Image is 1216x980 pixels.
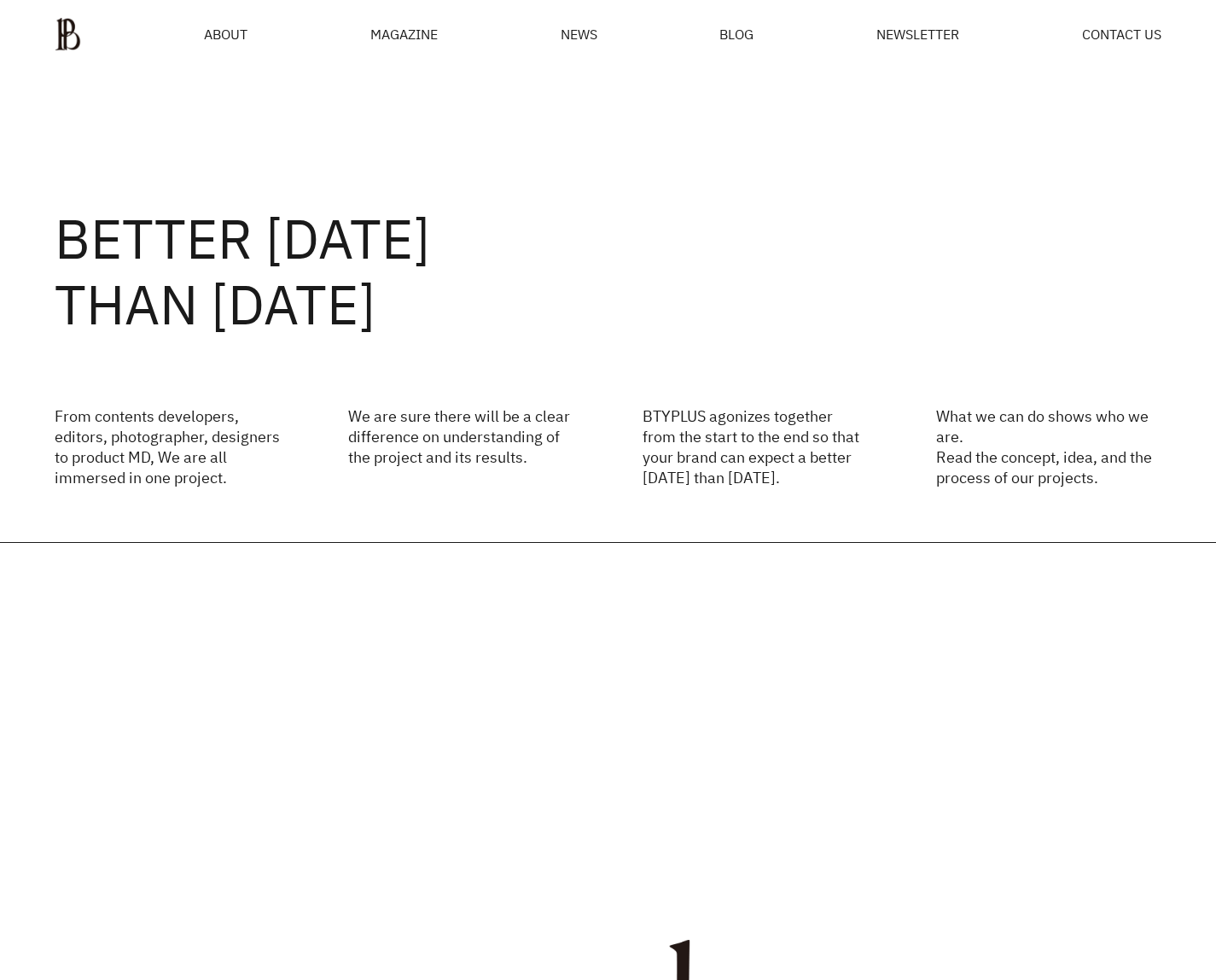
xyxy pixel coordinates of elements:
[370,27,438,41] div: MAGAZINE
[204,27,247,41] a: ABOUT
[55,17,81,51] img: ba379d5522eb3.png
[561,27,597,41] a: NEWS
[55,405,280,487] p: From contents developers, editors, photographer, designers to product MD, We are all immersed in ...
[1082,27,1161,41] a: CONTACT US
[876,27,959,41] a: NEWSLETTER
[936,405,1161,487] p: What we can do shows who we are. Read the concept, idea, and the process of our projects.
[643,405,868,487] p: BTYPLUS agonizes together from the start to the end so that your brand can expect a better [DATE]...
[55,206,1161,337] h2: BETTER [DATE] THAN [DATE]
[348,405,573,487] p: We are sure there will be a clear difference on understanding of the project and its results.
[719,27,753,41] a: BLOG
